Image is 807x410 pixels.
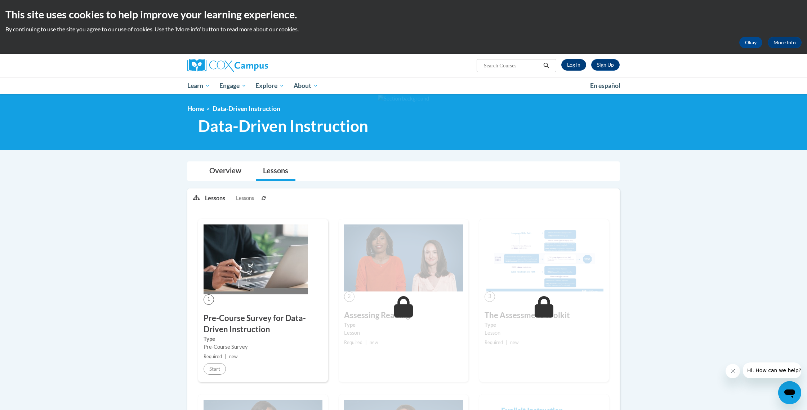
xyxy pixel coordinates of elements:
a: Overview [202,162,249,181]
span: Engage [219,81,246,90]
span: 2 [344,291,355,302]
span: new [510,340,519,345]
a: Engage [215,77,251,94]
input: Search Courses [483,61,541,70]
a: Learn [183,77,215,94]
a: Register [591,59,620,71]
p: Lessons [205,194,225,202]
label: Type [204,335,322,343]
span: Explore [255,81,284,90]
span: Learn [187,81,210,90]
div: Lesson [344,329,463,337]
a: En español [585,78,625,93]
h3: The Assessment Toolkit [485,310,603,321]
label: Type [344,321,463,329]
img: Course Image [344,224,463,291]
a: Log In [561,59,586,71]
div: Main menu [177,77,630,94]
a: Explore [251,77,289,94]
img: Section background [378,95,429,103]
span: | [225,354,226,359]
span: Data-Driven Instruction [213,105,280,112]
span: | [506,340,507,345]
span: new [370,340,378,345]
img: Course Image [485,224,603,291]
a: Lessons [256,162,295,181]
span: new [229,354,238,359]
span: About [294,81,318,90]
a: More Info [768,37,802,48]
iframe: Close message [726,364,740,378]
h3: Assessing Reading [344,310,463,321]
span: Required [204,354,222,359]
img: Cox Campus [187,59,268,72]
span: Required [485,340,503,345]
h3: Pre-Course Survey for Data-Driven Instruction [204,313,322,335]
span: | [365,340,367,345]
div: Pre-Course Survey [204,343,322,351]
a: Cox Campus [187,59,324,72]
span: 1 [204,294,214,305]
h2: This site uses cookies to help improve your learning experience. [5,7,802,22]
span: En español [590,82,620,89]
button: Search [541,61,552,70]
a: Home [187,105,204,112]
label: Type [485,321,603,329]
span: Data-Driven Instruction [198,116,368,135]
button: Okay [739,37,762,48]
a: About [289,77,323,94]
iframe: Message from company [743,362,801,378]
span: 3 [485,291,495,302]
button: Start [204,363,226,375]
div: Lesson [485,329,603,337]
span: Lessons [236,194,254,202]
iframe: Button to launch messaging window [778,381,801,404]
p: By continuing to use the site you agree to our use of cookies. Use the ‘More info’ button to read... [5,25,802,33]
img: Course Image [204,224,308,294]
span: Required [344,340,362,345]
